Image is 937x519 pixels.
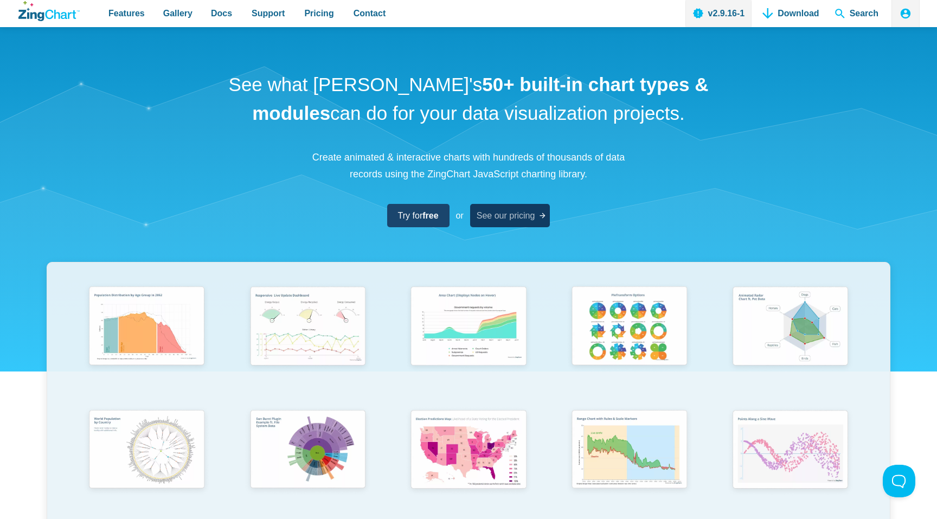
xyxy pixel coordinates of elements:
span: Docs [211,6,232,21]
img: Range Chart with Rultes & Scale Markers [565,405,694,497]
img: Population Distribution by Age Group in 2052 [82,281,211,373]
img: Sun Burst Plugin Example ft. File System Data [243,405,372,497]
img: Responsive Live Update Dashboard [243,281,372,373]
a: Pie Transform Options [549,281,710,405]
img: World Population by Country [82,405,211,497]
strong: free [422,211,438,220]
a: Population Distribution by Age Group in 2052 [66,281,227,405]
span: or [456,208,464,223]
span: Try for [398,208,439,223]
p: Create animated & interactive charts with hundreds of thousands of data records using the ZingCha... [306,149,631,182]
img: Animated Radar Chart ft. Pet Data [726,281,855,373]
span: Gallery [163,6,192,21]
span: Pricing [304,6,333,21]
a: Area Chart (Displays Nodes on Hover) [388,281,549,405]
img: Points Along a Sine Wave [726,405,855,497]
iframe: Toggle Customer Support [883,465,915,497]
a: Try forfree [387,204,450,227]
a: See our pricing [470,204,550,227]
strong: 50+ built-in chart types & modules [252,74,708,124]
span: Support [252,6,285,21]
a: Animated Radar Chart ft. Pet Data [710,281,871,405]
span: Contact [354,6,386,21]
a: ZingChart Logo. Click to return to the homepage [18,1,80,21]
img: Pie Transform Options [565,281,694,373]
a: Responsive Live Update Dashboard [227,281,388,405]
h1: See what [PERSON_NAME]'s can do for your data visualization projects. [224,71,713,127]
span: See our pricing [477,208,535,223]
img: Area Chart (Displays Nodes on Hover) [404,281,532,373]
span: Features [108,6,145,21]
img: Election Predictions Map [404,405,532,497]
